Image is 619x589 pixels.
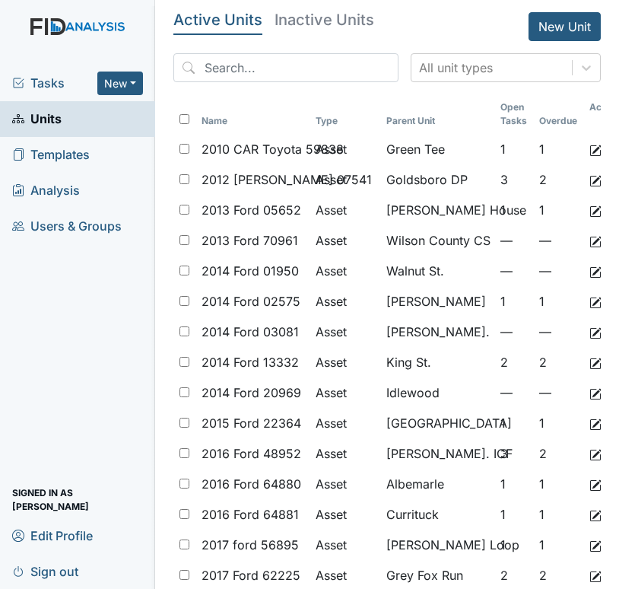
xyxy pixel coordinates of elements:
td: [PERSON_NAME] [380,286,494,317]
td: — [494,317,533,347]
td: 1 [533,195,583,225]
h5: Inactive Units [275,12,374,27]
td: — [533,317,583,347]
td: 2 [533,438,583,469]
td: 2 [533,164,583,195]
td: 1 [494,195,533,225]
td: Asset [309,438,380,469]
td: 1 [533,530,583,560]
td: Wilson County CS [380,225,494,256]
span: 2012 [PERSON_NAME] 07541 [202,170,372,189]
span: Analysis [12,179,80,202]
span: 2014 Ford 02575 [202,292,300,310]
td: Asset [309,499,380,530]
span: Sign out [12,559,78,583]
input: Toggle All Rows Selected [179,114,189,124]
span: 2016 Ford 64880 [202,475,301,493]
td: Asset [309,164,380,195]
td: 1 [494,134,533,164]
td: Asset [309,530,380,560]
span: 2016 Ford 64881 [202,505,299,524]
td: Albemarle [380,469,494,499]
td: Asset [309,256,380,286]
td: Asset [309,347,380,377]
h5: Active Units [173,12,262,27]
a: Tasks [12,74,97,92]
td: Asset [309,469,380,499]
span: 2014 Ford 03081 [202,323,299,341]
td: 3 [494,164,533,195]
td: 1 [533,286,583,317]
td: Asset [309,195,380,225]
td: [PERSON_NAME] House [380,195,494,225]
input: Search... [173,53,399,82]
span: 2014 Ford 01950 [202,262,299,280]
span: Edit Profile [12,524,93,547]
td: Asset [309,134,380,164]
td: 1 [533,469,583,499]
td: — [533,225,583,256]
span: Signed in as [PERSON_NAME] [12,488,143,511]
span: 2010 CAR Toyota 59838 [202,140,344,158]
td: 2 [533,347,583,377]
div: All unit types [419,59,493,77]
td: 1 [533,499,583,530]
td: Asset [309,225,380,256]
span: 2015 Ford 22364 [202,414,301,432]
td: Asset [309,408,380,438]
span: Units [12,107,62,131]
td: 3 [494,438,533,469]
td: [PERSON_NAME]. [380,317,494,347]
td: — [494,225,533,256]
td: Asset [309,377,380,408]
td: Green Tee [380,134,494,164]
span: Users & Groups [12,215,122,238]
td: 2 [494,347,533,377]
td: 1 [533,134,583,164]
td: [PERSON_NAME]. ICF [380,438,494,469]
td: 1 [494,408,533,438]
td: — [533,256,583,286]
td: 1 [494,286,533,317]
span: 2013 Ford 70961 [202,231,298,250]
td: Goldsboro DP [380,164,494,195]
span: 2017 ford 56895 [202,536,299,554]
td: [GEOGRAPHIC_DATA] [380,408,494,438]
span: 2013 Ford 05652 [202,201,301,219]
th: Toggle SortBy [494,94,533,134]
td: Currituck [380,499,494,530]
th: Toggle SortBy [195,94,309,134]
td: 1 [494,469,533,499]
td: 1 [494,530,533,560]
td: Asset [309,286,380,317]
td: 1 [494,499,533,530]
td: [PERSON_NAME] Loop [380,530,494,560]
td: 1 [533,408,583,438]
td: Asset [309,317,380,347]
td: — [533,377,583,408]
td: Walnut St. [380,256,494,286]
span: Templates [12,143,90,167]
td: King St. [380,347,494,377]
button: New [97,72,143,95]
td: — [494,377,533,408]
th: Toggle SortBy [380,94,494,134]
td: — [494,256,533,286]
span: 2014 Ford 13332 [202,353,299,371]
span: 2017 Ford 62225 [202,566,300,584]
span: 2014 Ford 20969 [202,384,301,402]
th: Toggle SortBy [533,94,583,134]
span: 2016 Ford 48952 [202,444,301,463]
a: New Unit [529,12,601,41]
th: Toggle SortBy [309,94,380,134]
td: Idlewood [380,377,494,408]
